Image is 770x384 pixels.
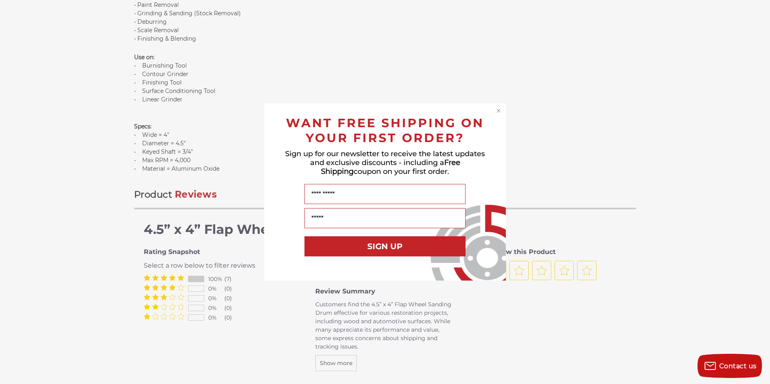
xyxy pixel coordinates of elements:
[285,149,485,176] span: Sign up for our newsletter to receive the latest updates and exclusive discounts - including a co...
[495,107,503,115] button: Close dialog
[698,354,762,378] button: Contact us
[304,236,466,256] button: SIGN UP
[719,362,757,370] span: Contact us
[321,158,460,176] span: Free Shipping
[286,116,484,145] span: WANT FREE SHIPPING ON YOUR FIRST ORDER?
